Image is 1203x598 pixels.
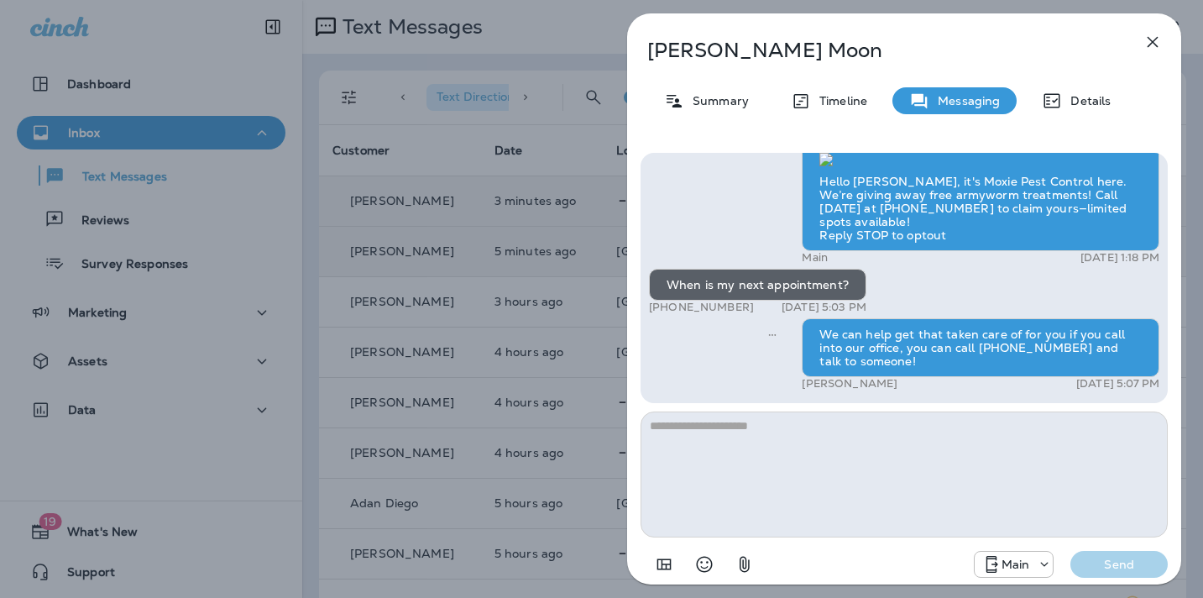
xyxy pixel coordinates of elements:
[649,301,754,314] p: [PHONE_NUMBER]
[782,301,866,314] p: [DATE] 5:03 PM
[1002,558,1030,571] p: Main
[975,554,1054,574] div: +1 (817) 482-3792
[647,39,1106,62] p: [PERSON_NAME] Moon
[1076,377,1159,391] p: [DATE] 5:07 PM
[802,377,897,391] p: [PERSON_NAME]
[647,548,681,581] button: Add in a premade template
[929,94,1000,108] p: Messaging
[1080,251,1159,265] p: [DATE] 1:18 PM
[684,94,749,108] p: Summary
[768,326,777,341] span: Sent
[1062,94,1111,108] p: Details
[819,153,833,166] img: twilio-download
[649,269,866,301] div: When is my next appointment?
[811,94,867,108] p: Timeline
[802,318,1159,377] div: We can help get that taken care of for you if you call into our office, you can call [PHONE_NUMBE...
[688,548,721,581] button: Select an emoji
[802,251,828,265] p: Main
[802,142,1159,251] div: Hello [PERSON_NAME], it's Moxie Pest Control here. We’re giving away free armyworm treatments! Ca...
